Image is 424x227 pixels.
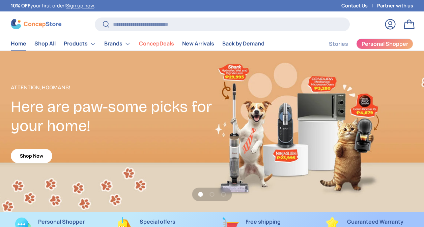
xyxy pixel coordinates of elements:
[313,37,413,51] nav: Secondary
[11,97,212,136] h2: Here are paw-some picks for your home!
[362,41,408,46] span: Personal Shopper
[356,38,413,49] a: Personal Shopper
[377,2,413,9] a: Partner with us
[66,2,94,9] a: Sign up now
[64,37,96,51] a: Products
[11,37,264,51] nav: Primary
[182,37,214,50] a: New Arrivals
[38,218,85,225] strong: Personal Shopper
[11,2,30,9] strong: 10% OFF
[11,37,26,50] a: Home
[140,218,175,225] strong: Special offers
[60,37,100,51] summary: Products
[100,37,135,51] summary: Brands
[347,218,403,225] strong: Guaranteed Warranty
[104,37,131,51] a: Brands
[246,218,281,225] strong: Free shipping
[11,149,52,163] a: Shop Now
[11,84,212,92] p: Attention, Hoomans!
[329,37,348,51] a: Stories
[139,37,174,50] a: ConcepDeals
[222,37,264,50] a: Back by Demand
[34,37,56,50] a: Shop All
[341,2,377,9] a: Contact Us
[11,2,95,9] p: your first order! .
[11,19,61,29] img: ConcepStore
